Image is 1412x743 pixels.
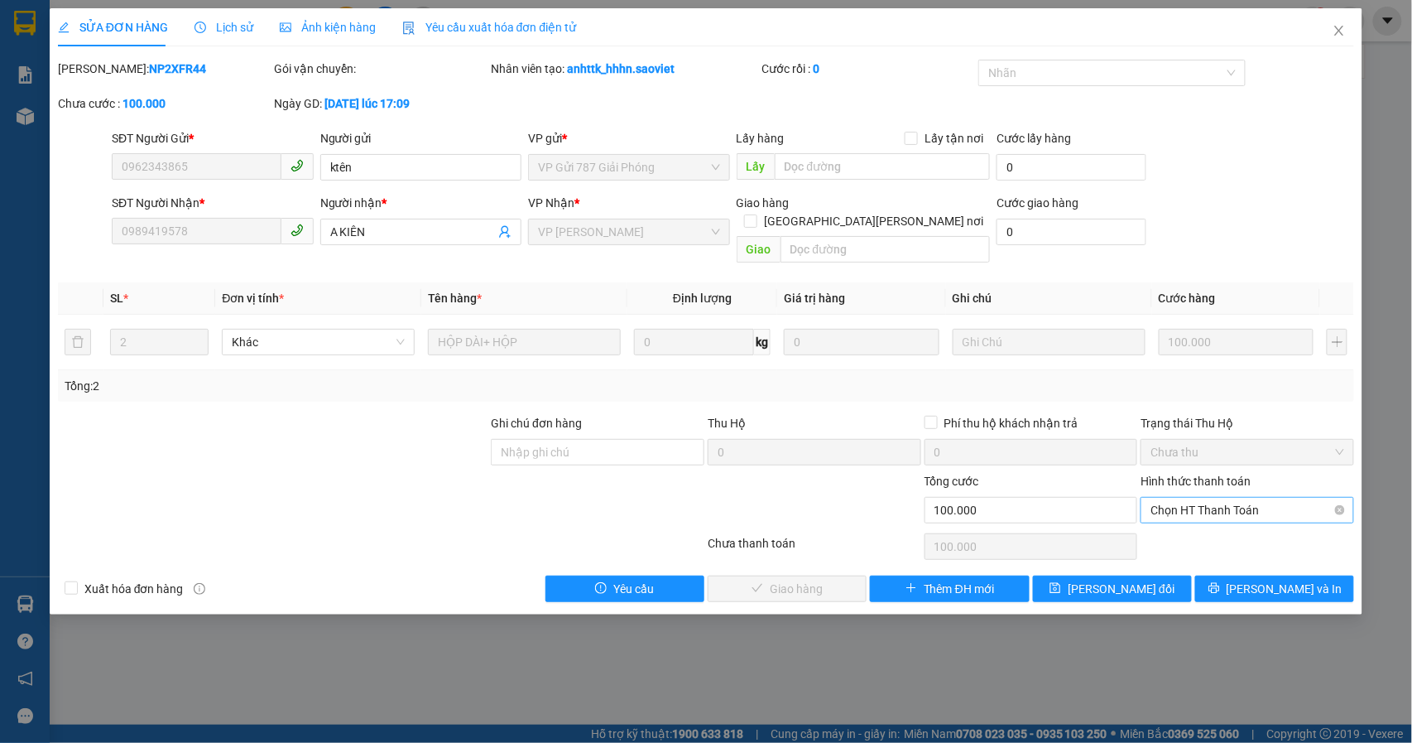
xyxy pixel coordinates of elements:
[538,155,720,180] span: VP Gửi 787 Giải Phóng
[997,219,1146,245] input: Cước giao hàng
[528,129,730,147] div: VP gửi
[1159,329,1314,355] input: 0
[780,236,990,263] input: Dọc đường
[428,329,621,355] input: VD: Bàn, Ghế
[757,212,990,230] span: [GEOGRAPHIC_DATA][PERSON_NAME] nơi
[65,377,545,395] div: Tổng: 2
[737,196,790,210] span: Giao hàng
[918,129,990,147] span: Lấy tận nơi
[280,21,376,34] span: Ảnh kiện hàng
[761,60,975,78] div: Cước rồi :
[232,330,405,355] span: Khác
[1227,580,1342,598] span: [PERSON_NAME] và In
[708,417,746,430] span: Thu Hộ
[1150,498,1344,523] span: Chọn HT Thanh Toán
[737,132,785,145] span: Lấy hàng
[595,582,607,596] span: exclamation-circle
[291,224,304,237] span: phone
[320,129,522,147] div: Người gửi
[1335,505,1345,515] span: close-circle
[737,153,775,180] span: Lấy
[1208,582,1220,596] span: printer
[498,225,511,239] span: user-add
[291,159,304,172] span: phone
[775,153,990,180] input: Dọc đường
[491,439,704,466] input: Ghi chú đơn hàng
[1316,8,1362,55] button: Close
[58,21,168,34] span: SỬA ĐƠN HÀNG
[274,60,487,78] div: Gói vận chuyển:
[194,583,205,595] span: info-circle
[58,60,271,78] div: [PERSON_NAME]:
[528,196,574,210] span: VP Nhận
[58,22,70,33] span: edit
[195,21,253,34] span: Lịch sử
[1141,475,1251,488] label: Hình thức thanh toán
[545,576,704,602] button: exclamation-circleYêu cầu
[195,22,206,33] span: clock-circle
[1195,576,1354,602] button: printer[PERSON_NAME] và In
[1150,440,1344,465] span: Chưa thu
[65,329,91,355] button: delete
[997,154,1146,181] input: Cước lấy hàng
[1327,329,1347,355] button: plus
[428,292,482,305] span: Tên hàng
[149,62,206,75] b: NP2XFR44
[708,576,867,602] button: checkGiao hàng
[402,22,415,35] img: icon
[953,329,1145,355] input: Ghi Chú
[324,97,410,110] b: [DATE] lúc 17:09
[491,417,582,430] label: Ghi chú đơn hàng
[813,62,819,75] b: 0
[613,580,654,598] span: Yêu cầu
[320,194,522,212] div: Người nhận
[1141,414,1354,432] div: Trạng thái Thu Hộ
[402,21,577,34] span: Yêu cầu xuất hóa đơn điện tử
[567,62,675,75] b: anhttk_hhhn.saoviet
[938,414,1085,432] span: Phí thu hộ khách nhận trả
[78,580,190,598] span: Xuất hóa đơn hàng
[784,329,939,355] input: 0
[997,196,1078,210] label: Cước giao hàng
[1033,576,1192,602] button: save[PERSON_NAME] đổi
[112,194,314,212] div: SĐT Người Nhận
[222,292,284,305] span: Đơn vị tính
[905,582,917,596] span: plus
[538,220,720,244] span: VP Bảo Hà
[946,282,1152,315] th: Ghi chú
[1068,580,1174,598] span: [PERSON_NAME] đổi
[491,60,758,78] div: Nhân viên tạo:
[58,94,271,113] div: Chưa cước :
[112,129,314,147] div: SĐT Người Gửi
[673,292,732,305] span: Định lượng
[997,132,1071,145] label: Cước lấy hàng
[274,94,487,113] div: Ngày GD:
[122,97,166,110] b: 100.000
[754,329,771,355] span: kg
[280,22,291,33] span: picture
[1333,24,1346,37] span: close
[1159,292,1216,305] span: Cước hàng
[737,236,780,263] span: Giao
[925,475,979,488] span: Tổng cước
[706,534,923,563] div: Chưa thanh toán
[110,292,123,305] span: SL
[784,292,845,305] span: Giá trị hàng
[924,580,994,598] span: Thêm ĐH mới
[1049,582,1061,596] span: save
[870,576,1029,602] button: plusThêm ĐH mới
